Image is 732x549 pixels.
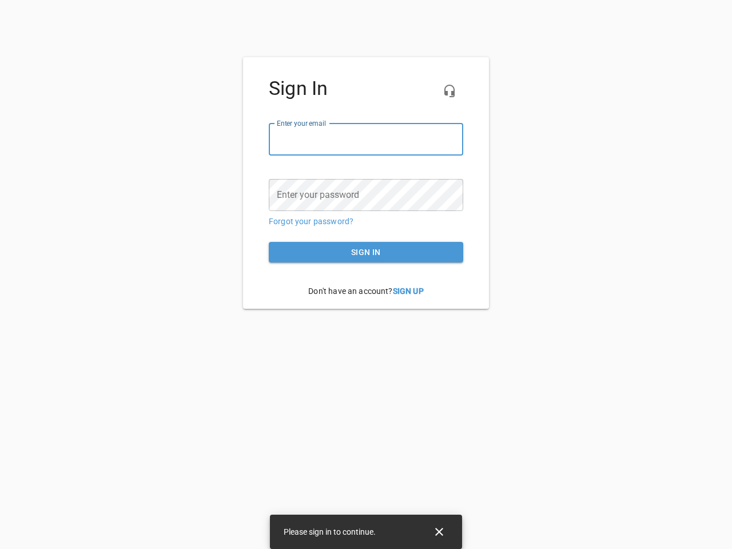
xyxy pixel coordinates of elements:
a: Forgot your password? [269,217,353,226]
button: Close [425,518,453,546]
iframe: Chat [482,129,723,540]
p: Don't have an account? [269,277,463,306]
span: Sign in [278,245,454,260]
a: Sign Up [393,287,424,296]
h4: Sign In [269,77,463,100]
button: Sign in [269,242,463,263]
span: Please sign in to continue. [284,527,376,536]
